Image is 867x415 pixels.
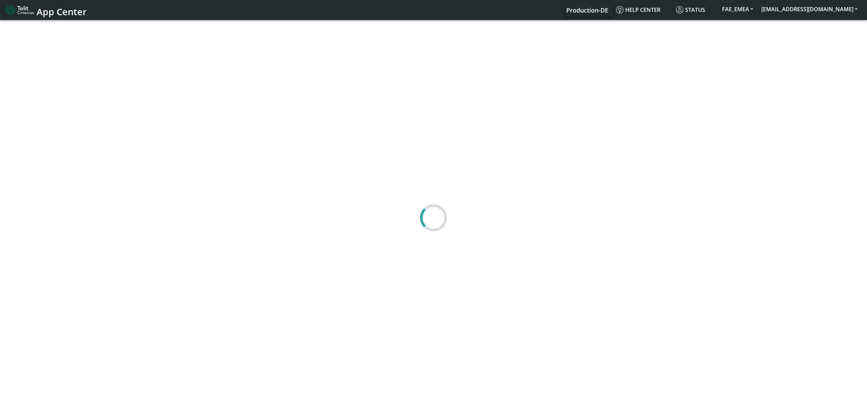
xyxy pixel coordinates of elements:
[757,3,862,15] button: [EMAIL_ADDRESS][DOMAIN_NAME]
[5,5,34,16] img: logo-telit-cinterion-gw-new.png
[566,6,608,14] span: Production-DE
[676,6,683,14] img: status.svg
[37,5,87,18] span: App Center
[5,3,86,17] a: App Center
[673,3,718,17] a: Status
[676,6,705,14] span: Status
[613,3,673,17] a: Help center
[718,3,757,15] button: FAE_EMEA
[566,3,608,17] a: Your current platform instance
[616,6,623,14] img: knowledge.svg
[616,6,660,14] span: Help center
